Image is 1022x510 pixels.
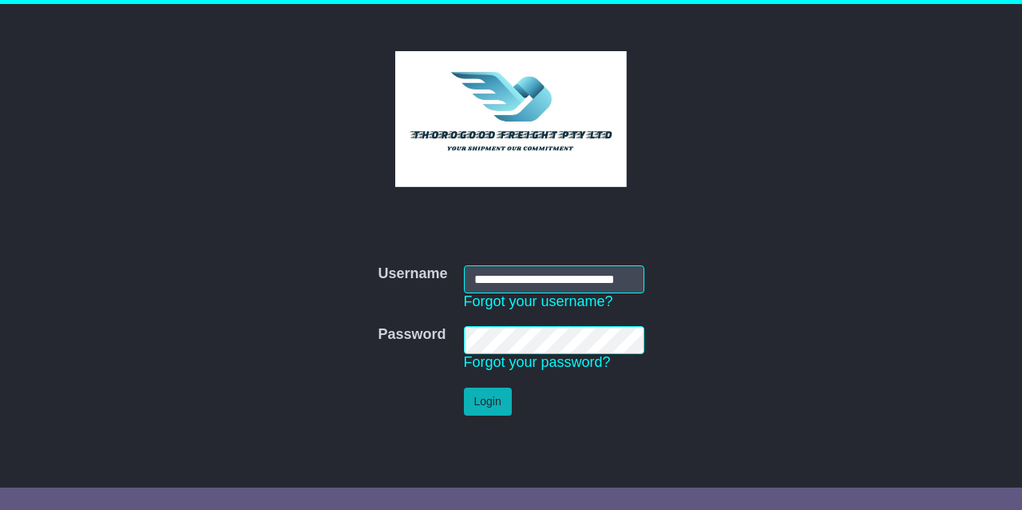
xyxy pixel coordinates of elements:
[464,388,512,416] button: Login
[464,354,611,370] a: Forgot your password?
[378,326,446,344] label: Password
[378,265,447,283] label: Username
[464,293,613,309] a: Forgot your username?
[395,51,628,187] img: Thorogood Freight Pty Ltd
